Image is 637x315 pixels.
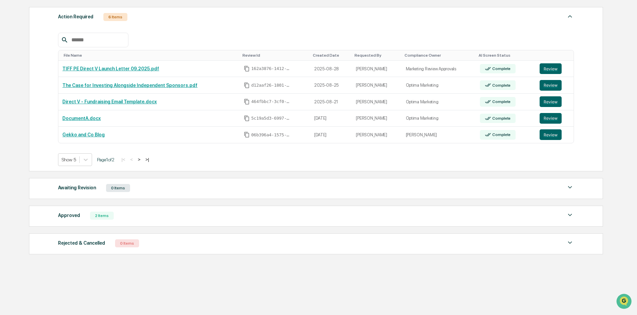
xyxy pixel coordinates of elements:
[128,157,135,162] button: <
[48,119,54,124] div: 🗄️
[491,83,511,88] div: Complete
[251,132,291,138] span: 06b396a4-1575-4931-abb8-145fd6f407a5
[136,157,142,162] button: >
[352,127,402,143] td: [PERSON_NAME]
[106,184,130,192] div: 0 Items
[540,113,570,124] a: Review
[7,84,17,95] img: Dave Feldman
[352,110,402,127] td: [PERSON_NAME]
[90,212,114,220] div: 2 Items
[491,66,511,71] div: Complete
[66,147,81,152] span: Pylon
[58,12,93,21] div: Action Required
[58,211,80,220] div: Approved
[244,132,250,138] span: Copy Id
[7,14,121,25] p: How can we help?
[58,183,96,192] div: Awaiting Revision
[244,99,250,105] span: Copy Id
[119,157,127,162] button: |<
[491,99,511,104] div: Complete
[62,99,157,104] a: Direct V - Fundraising Email Template.docx
[62,83,197,88] a: The Case for Investing Alongside Independent Sponsors.pdf
[402,127,476,143] td: [PERSON_NAME]
[616,293,634,311] iframe: Open customer support
[540,129,562,140] button: Review
[402,77,476,94] td: Optima Marketing
[62,116,101,121] a: DocumentA.docx
[310,110,352,127] td: [DATE]
[62,132,105,137] a: Gekko and Co Blog
[566,12,574,20] img: caret
[251,66,291,71] span: 162a3876-1412-4f65-9982-6c9e396bd161
[251,83,291,88] span: d12aaf26-1801-42be-8f88-af365266327f
[17,30,110,37] input: Clear
[566,239,574,247] img: caret
[14,51,26,63] img: 4531339965365_218c74b014194aa58b9b_72.jpg
[113,53,121,61] button: Start new chat
[540,113,562,124] button: Review
[55,91,58,96] span: •
[402,61,476,77] td: Marketing Review Approvals
[541,53,571,58] div: Toggle SortBy
[21,91,54,96] span: [PERSON_NAME]
[7,119,12,124] div: 🖐️
[352,94,402,110] td: [PERSON_NAME]
[4,116,46,128] a: 🖐️Preclearance
[244,115,250,121] span: Copy Id
[405,53,473,58] div: Toggle SortBy
[402,94,476,110] td: Optima Marketing
[313,53,350,58] div: Toggle SortBy
[355,53,399,58] div: Toggle SortBy
[59,91,73,96] span: [DATE]
[97,157,114,162] span: Page 1 of 2
[310,127,352,143] td: [DATE]
[540,96,570,107] a: Review
[30,51,109,58] div: Start new chat
[7,74,45,79] div: Past conversations
[244,82,250,88] span: Copy Id
[13,131,42,138] span: Data Lookup
[540,80,562,91] button: Review
[540,96,562,107] button: Review
[566,183,574,191] img: caret
[251,116,291,121] span: 5c19a5d3-6997-4f23-87f5-f6922eb3890c
[7,51,19,63] img: 1746055101610-c473b297-6a78-478c-a979-82029cc54cd1
[103,73,121,81] button: See all
[244,66,250,72] span: Copy Id
[46,116,85,128] a: 🗄️Attestations
[402,110,476,127] td: Optima Marketing
[103,13,127,21] div: 6 Items
[251,99,291,104] span: 464fbbc7-3cf0-487d-a6f7-92d82b3c1ab7
[479,53,533,58] div: Toggle SortBy
[64,53,237,58] div: Toggle SortBy
[566,211,574,219] img: caret
[4,128,45,140] a: 🔎Data Lookup
[540,63,562,74] button: Review
[491,116,511,121] div: Complete
[540,80,570,91] a: Review
[58,239,105,247] div: Rejected & Cancelled
[310,61,352,77] td: 2025-08-28
[143,157,151,162] button: >|
[13,91,19,96] img: 1746055101610-c473b297-6a78-478c-a979-82029cc54cd1
[540,63,570,74] a: Review
[55,118,83,125] span: Attestations
[47,147,81,152] a: Powered byPylon
[310,94,352,110] td: 2025-08-21
[62,66,159,71] a: TIFF PE Direct V Launch Letter 09.2025.pdf
[242,53,307,58] div: Toggle SortBy
[352,61,402,77] td: [PERSON_NAME]
[30,58,92,63] div: We're available if you need us!
[491,132,511,137] div: Complete
[115,239,139,247] div: 0 Items
[13,118,43,125] span: Preclearance
[352,77,402,94] td: [PERSON_NAME]
[310,77,352,94] td: 2025-08-25
[7,132,12,137] div: 🔎
[540,129,570,140] a: Review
